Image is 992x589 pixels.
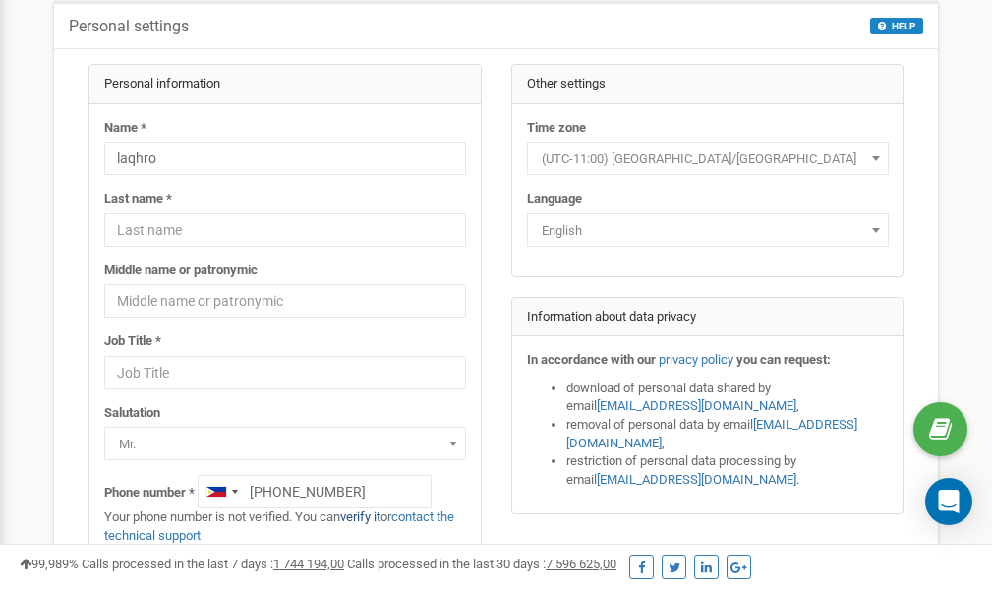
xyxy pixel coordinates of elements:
[527,190,582,208] label: Language
[20,557,79,571] span: 99,989%
[597,472,796,487] a: [EMAIL_ADDRESS][DOMAIN_NAME]
[566,380,889,416] li: download of personal data shared by email ,
[69,18,189,35] h5: Personal settings
[534,146,882,173] span: (UTC-11:00) Pacific/Midway
[736,352,831,367] strong: you can request:
[104,509,454,543] a: contact the technical support
[104,262,258,280] label: Middle name or patronymic
[82,557,344,571] span: Calls processed in the last 7 days :
[566,417,857,450] a: [EMAIL_ADDRESS][DOMAIN_NAME]
[104,332,161,351] label: Job Title *
[104,284,466,318] input: Middle name or patronymic
[104,213,466,247] input: Last name
[527,142,889,175] span: (UTC-11:00) Pacific/Midway
[659,352,733,367] a: privacy policy
[104,356,466,389] input: Job Title
[597,398,796,413] a: [EMAIL_ADDRESS][DOMAIN_NAME]
[89,65,481,104] div: Personal information
[512,298,904,337] div: Information about data privacy
[199,476,244,507] div: Telephone country code
[340,509,380,524] a: verify it
[512,65,904,104] div: Other settings
[527,119,586,138] label: Time zone
[198,475,432,508] input: +1-800-555-55-55
[104,404,160,423] label: Salutation
[347,557,616,571] span: Calls processed in the last 30 days :
[104,427,466,460] span: Mr.
[104,508,466,545] p: Your phone number is not verified. You can or
[566,452,889,489] li: restriction of personal data processing by email .
[925,478,972,525] div: Open Intercom Messenger
[104,484,195,502] label: Phone number *
[111,431,459,458] span: Mr.
[527,213,889,247] span: English
[546,557,616,571] u: 7 596 625,00
[566,416,889,452] li: removal of personal data by email ,
[534,217,882,245] span: English
[104,190,172,208] label: Last name *
[527,352,656,367] strong: In accordance with our
[104,142,466,175] input: Name
[273,557,344,571] u: 1 744 194,00
[870,18,923,34] button: HELP
[104,119,146,138] label: Name *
